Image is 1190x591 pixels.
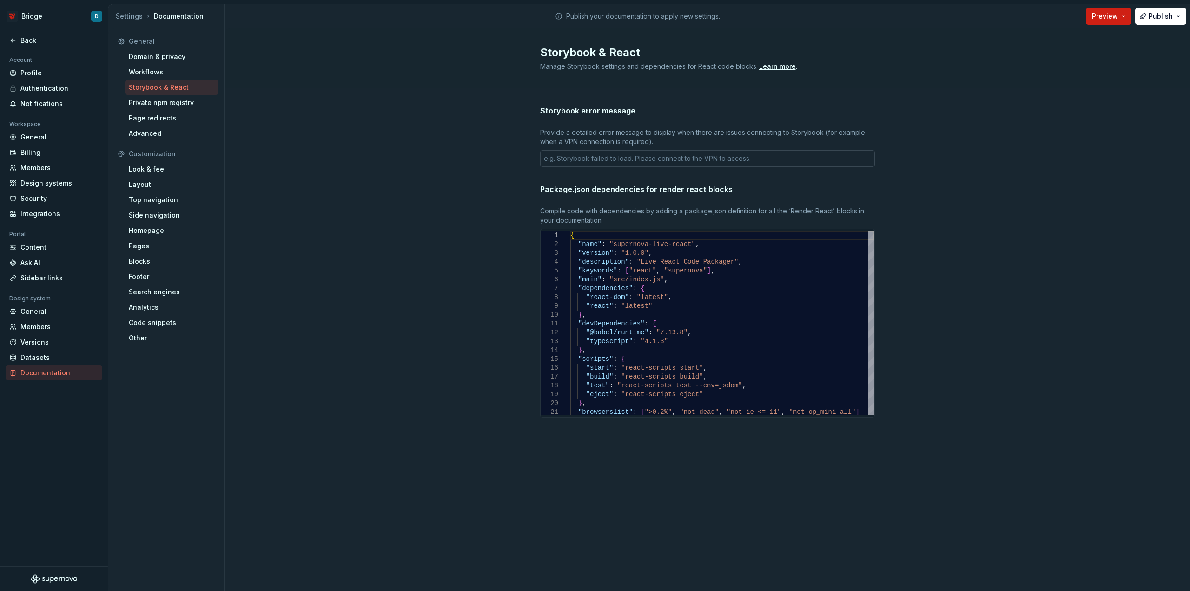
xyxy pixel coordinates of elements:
[541,408,558,417] div: 21
[586,329,648,336] span: "@babel/runtime"
[6,191,102,206] a: Security
[6,33,102,48] a: Back
[129,149,215,159] div: Customization
[541,275,558,284] div: 6
[541,302,558,311] div: 9
[541,284,558,293] div: 7
[688,329,691,336] span: ,
[541,337,558,346] div: 13
[20,243,99,252] div: Content
[582,399,586,407] span: ,
[6,145,102,160] a: Billing
[613,364,617,372] span: :
[695,240,699,248] span: ,
[613,249,617,257] span: :
[541,240,558,249] div: 2
[586,382,609,389] span: "test"
[129,226,215,235] div: Homepage
[541,372,558,381] div: 17
[578,399,582,407] span: }
[613,373,617,380] span: :
[20,209,99,219] div: Integrations
[586,293,628,301] span: "react-dom"
[20,353,99,362] div: Datasets
[129,303,215,312] div: Analytics
[2,6,106,27] button: BridgeD
[541,355,558,364] div: 15
[125,126,218,141] a: Advanced
[648,249,652,257] span: ,
[703,364,707,372] span: ,
[641,285,644,292] span: {
[129,287,215,297] div: Search engines
[20,148,99,157] div: Billing
[541,390,558,399] div: 19
[633,285,636,292] span: :
[759,62,796,71] div: Learn more
[541,328,558,337] div: 12
[586,302,613,310] span: "react"
[20,307,99,316] div: General
[20,99,99,108] div: Notifications
[6,255,102,270] a: Ask AI
[541,231,558,240] div: 1
[644,320,648,327] span: :
[613,302,617,310] span: :
[541,346,558,355] div: 14
[129,257,215,266] div: Blocks
[540,206,875,225] div: Compile code with dependencies by adding a package.json definition for all the ‘Render React’ blo...
[586,391,613,398] span: "eject"
[540,128,875,146] div: Provide a detailed error message to display when there are issues connecting to Storybook (for ex...
[586,338,633,345] span: "typescript"
[789,408,855,416] span: "not op_mini all"
[6,176,102,191] a: Design systems
[125,95,218,110] a: Private npm registry
[125,269,218,284] a: Footer
[6,319,102,334] a: Members
[20,258,99,267] div: Ask AI
[1135,8,1186,25] button: Publish
[129,211,215,220] div: Side navigation
[578,276,601,283] span: "main"
[633,408,636,416] span: :
[129,67,215,77] div: Workflows
[125,254,218,269] a: Blocks
[125,331,218,345] a: Other
[31,574,77,584] svg: Supernova Logo
[6,206,102,221] a: Integrations
[652,320,656,327] span: {
[116,12,220,21] div: Documentation
[703,373,707,380] span: ,
[6,130,102,145] a: General
[641,408,644,416] span: [
[656,329,687,336] span: "7.13.8"
[125,111,218,126] a: Page redirects
[541,311,558,319] div: 10
[20,194,99,203] div: Security
[641,338,668,345] span: "4.1.3"
[1149,12,1173,21] span: Publish
[6,81,102,96] a: Authentication
[644,408,672,416] span: ">0.2%"
[711,267,714,274] span: ,
[6,160,102,175] a: Members
[20,368,99,378] div: Documentation
[116,12,143,21] button: Settings
[582,311,586,319] span: ,
[540,45,864,60] h2: Storybook & React
[7,11,18,22] img: 3f850d6b-8361-4b34-8a82-b945b4d8a89b.png
[21,12,42,21] div: Bridge
[6,365,102,380] a: Documentation
[6,229,29,240] div: Portal
[668,293,672,301] span: ,
[742,382,746,389] span: ,
[625,267,628,274] span: [
[129,37,215,46] div: General
[541,399,558,408] div: 20
[125,300,218,315] a: Analytics
[6,96,102,111] a: Notifications
[540,184,733,195] h3: Package.json dependencies for render react blocks
[1092,12,1118,21] span: Preview
[125,193,218,207] a: Top navigation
